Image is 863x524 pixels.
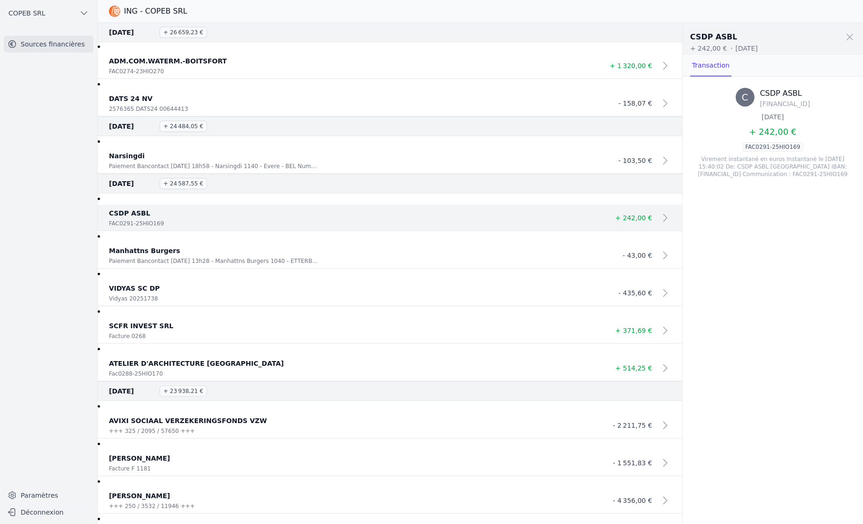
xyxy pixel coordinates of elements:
[109,6,120,17] img: ING - COPEB SRL
[98,412,682,439] a: AVIXI SOCIAAL VERZEKERINGSFONDS VZW +++ 325 / 2095 / 57650 +++ - 2 211,75 €
[762,112,784,122] div: [DATE]
[160,385,207,397] span: + 23 938,21 €
[109,55,596,67] p: ADM.COM.WATERM.-BOITSFORT
[109,245,596,256] p: Manhattns Burgers
[98,487,682,514] a: [PERSON_NAME] +++ 250 / 3532 / 11946 +++ - 4 356,00 €
[618,100,652,107] span: - 158,07 €
[160,27,207,38] span: + 26 659,23 €
[109,320,596,331] p: SCFR INVEST SRL
[124,6,187,17] h3: ING - COPEB SRL
[4,36,93,53] a: Sources financières
[610,62,652,69] span: + 1 320,00 €
[98,280,682,306] a: VIDYAS SC DP Vidyas 20251738 - 435,60 €
[109,67,319,76] p: FAC0274-23HIO270
[690,31,737,43] h2: CSDP ASBL
[98,90,682,116] a: DATS 24 NV 2576365 DATS24 00644413 - 158,07 €
[760,88,810,99] h3: CSDP ASBL
[98,53,682,79] a: ADM.COM.WATERM.-BOITSFORT FAC0274-23HIO270 + 1 320,00 €
[109,385,154,397] span: [DATE]
[742,91,748,104] span: C
[613,459,652,467] span: - 1 551,83 €
[98,317,682,344] a: SCFR INVEST SRL Facture 0268 + 371,69 €
[760,99,810,108] p: [FINANCIAL_ID]
[109,208,596,219] p: CSDP ASBL
[615,214,652,222] span: + 242,00 €
[109,358,596,369] p: ATELIER D'ARCHITECTURE [GEOGRAPHIC_DATA]
[109,294,319,303] p: Vidyas 20251738
[623,252,652,259] span: - 43,00 €
[613,422,652,429] span: - 2 211,75 €
[98,147,682,174] a: Narsingdi Paiement Bancontact [DATE] 18h58 - Narsingdi 1140 - Evere - BEL Numéro de carte 5244 35...
[160,121,207,132] span: + 24 484,05 €
[160,178,207,189] span: + 24 587,55 €
[109,104,319,114] p: 2576365 DATS24 00644413
[618,157,652,164] span: - 103,50 €
[109,178,154,189] span: [DATE]
[109,219,319,228] p: FAC0291-25HIO169
[109,331,319,341] p: Facture 0268
[109,415,596,426] p: AVIXI SOCIAAL VERZEKERINGSFONDS VZW
[615,327,652,334] span: + 371,69 €
[690,55,732,77] a: Transaction
[109,283,596,294] p: VIDYAS SC DP
[742,142,803,152] p: FAC0291-25HIO169
[618,289,652,297] span: - 435,60 €
[109,453,596,464] p: [PERSON_NAME]
[109,150,596,162] p: Narsingdi
[98,205,682,231] a: CSDP ASBL FAC0291-25HIO169 + 242,00 €
[98,242,682,269] a: Manhattns Burgers Paiement Bancontact [DATE] 13h28 - Manhattns Burgers 1040 - ETTERBEEK - BEL Num...
[109,256,319,266] p: Paiement Bancontact [DATE] 13h28 - Manhattns Burgers 1040 - ETTERBEEK - BEL Numéro de carte 5244 ...
[109,490,596,501] p: [PERSON_NAME]
[109,27,154,38] span: [DATE]
[109,464,319,473] p: Facture F 1181
[109,501,319,511] p: +++ 250 / 3532 / 11946 +++
[615,364,652,372] span: + 514,25 €
[4,6,93,21] button: COPEB SRL
[98,355,682,381] a: ATELIER D'ARCHITECTURE [GEOGRAPHIC_DATA] Fac0288-25HIO170 + 514,25 €
[109,93,596,104] p: DATS 24 NV
[4,505,93,520] button: Déconnexion
[98,450,682,476] a: [PERSON_NAME] Facture F 1181 - 1 551,83 €
[109,162,319,171] p: Paiement Bancontact [DATE] 18h58 - Narsingdi 1140 - Evere - BEL Numéro de carte 5244 35XX XXXX 2747
[690,155,855,178] div: Virement instantané en euros Instantané le [DATE] 15:40:02 De: CSDP ASBL [GEOGRAPHIC_DATA] IBAN: ...
[749,127,797,137] span: + 242,00 €
[109,369,319,378] p: Fac0288-25HIO170
[8,8,46,18] span: COPEB SRL
[690,44,855,53] p: + 242,00 € [DATE]
[613,497,652,504] span: - 4 356,00 €
[109,426,319,436] p: +++ 325 / 2095 / 57650 +++
[109,121,154,132] span: [DATE]
[4,488,93,503] a: Paramètres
